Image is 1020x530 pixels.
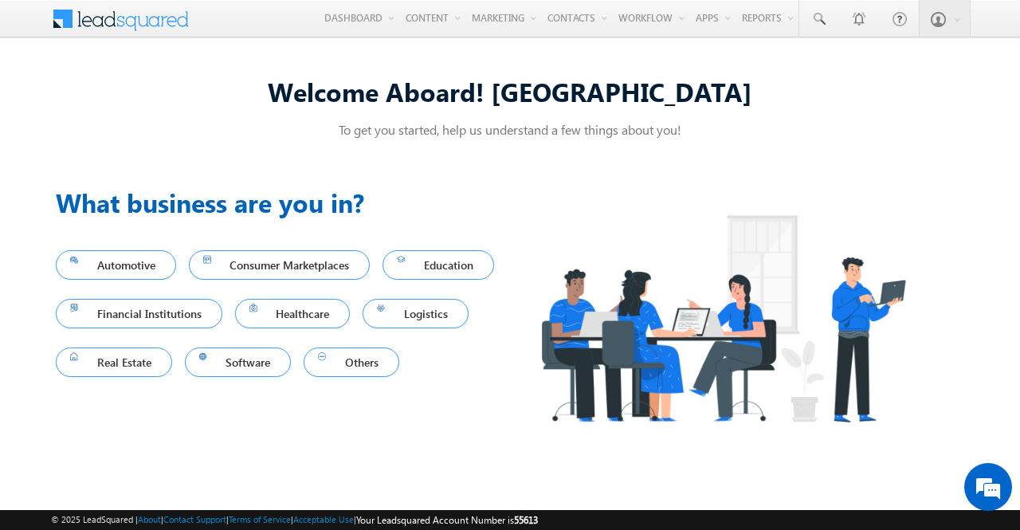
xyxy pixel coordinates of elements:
[203,254,356,276] span: Consumer Marketplaces
[70,303,208,324] span: Financial Institutions
[56,74,964,108] div: Welcome Aboard! [GEOGRAPHIC_DATA]
[249,303,336,324] span: Healthcare
[70,351,158,373] span: Real Estate
[199,351,277,373] span: Software
[51,512,538,528] span: © 2025 LeadSquared | | | | |
[229,514,291,524] a: Terms of Service
[514,514,538,526] span: 55613
[293,514,354,524] a: Acceptable Use
[56,183,510,222] h3: What business are you in?
[356,514,538,526] span: Your Leadsquared Account Number is
[377,303,454,324] span: Logistics
[510,183,936,453] img: Industry.png
[138,514,161,524] a: About
[56,121,964,138] p: To get you started, help us understand a few things about you!
[397,254,480,276] span: Education
[318,351,385,373] span: Others
[163,514,226,524] a: Contact Support
[70,254,162,276] span: Automotive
